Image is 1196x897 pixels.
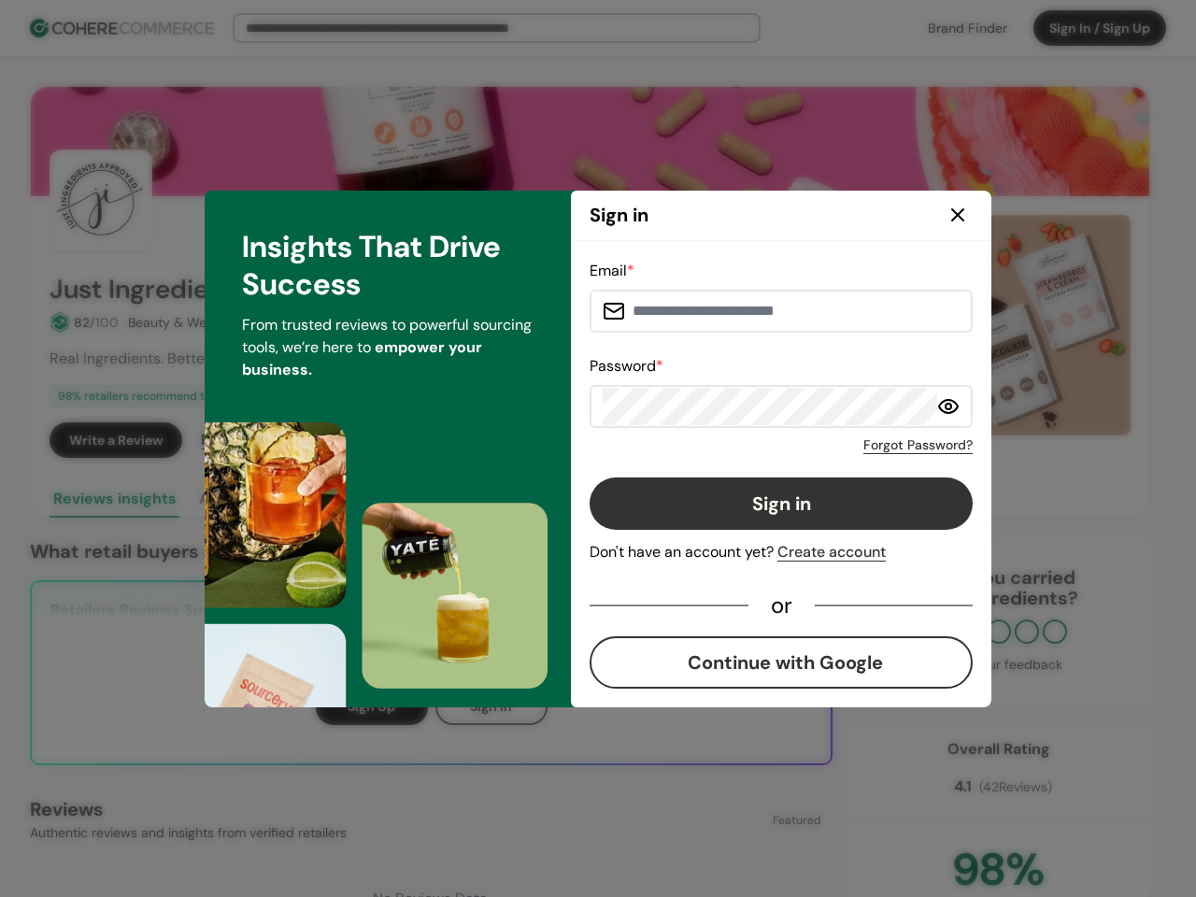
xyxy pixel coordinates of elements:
[863,435,973,455] a: Forgot Password?
[242,314,534,381] p: From trusted reviews to powerful sourcing tools, we’re here to
[590,356,663,376] label: Password
[590,636,973,689] button: Continue with Google
[242,228,534,303] h3: Insights That Drive Success
[590,201,648,229] h2: Sign in
[590,261,634,280] label: Email
[242,337,482,379] span: empower your business.
[777,541,886,563] div: Create account
[590,477,973,530] button: Sign in
[748,597,815,614] div: or
[590,541,973,563] div: Don't have an account yet?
